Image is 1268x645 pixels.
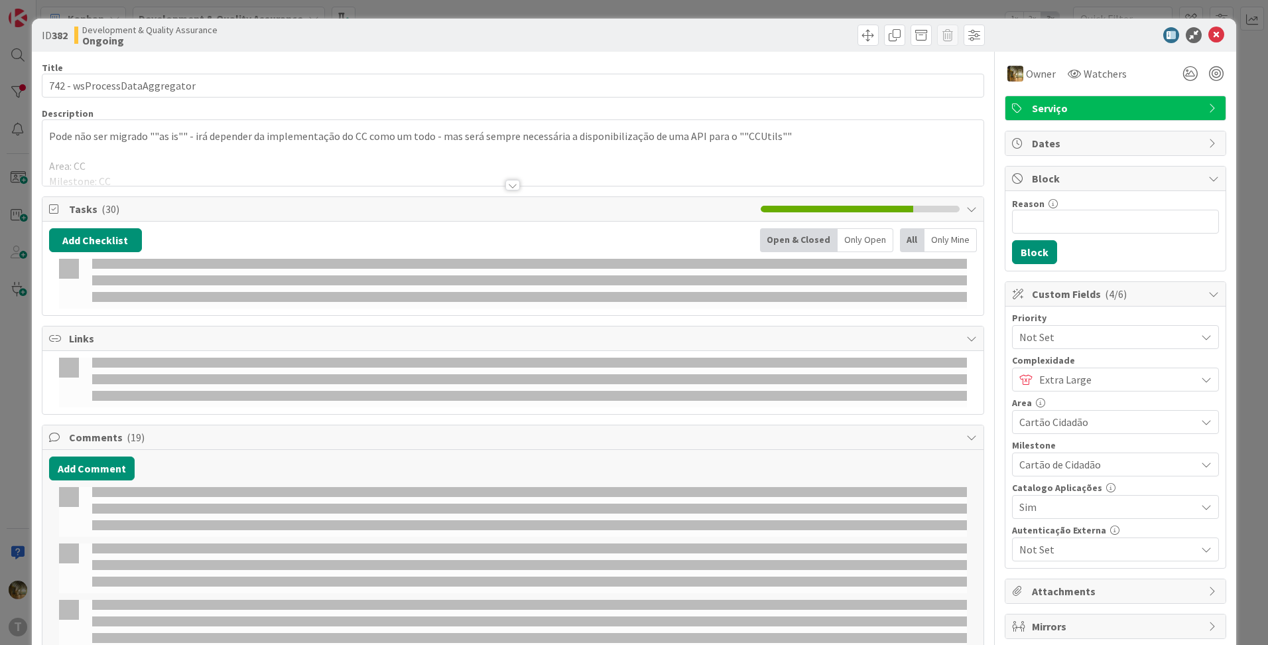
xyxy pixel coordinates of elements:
[1012,198,1045,210] label: Reason
[760,228,838,252] div: Open & Closed
[1012,398,1219,407] div: Area
[1012,483,1219,492] div: Catalogo Aplicações
[1084,66,1127,82] span: Watchers
[82,35,218,46] b: Ongoing
[1032,618,1202,634] span: Mirrors
[1019,498,1189,516] span: Sim
[42,27,68,43] span: ID
[42,62,63,74] label: Title
[1019,540,1189,559] span: Not Set
[1039,370,1189,389] span: Extra Large
[52,29,68,42] b: 382
[1026,66,1056,82] span: Owner
[1032,286,1202,302] span: Custom Fields
[49,129,977,144] p: Pode não ser migrado ""as is"" - irá depender da implementação do CC como um todo - mas será semp...
[1032,583,1202,599] span: Attachments
[838,228,893,252] div: Only Open
[1032,100,1202,116] span: Serviço
[127,431,145,444] span: ( 19 )
[1019,328,1189,346] span: Not Set
[69,201,754,217] span: Tasks
[1019,455,1189,474] span: Cartão de Cidadão
[49,457,135,480] button: Add Comment
[1012,240,1057,264] button: Block
[924,228,977,252] div: Only Mine
[101,202,119,216] span: ( 30 )
[69,429,960,445] span: Comments
[1012,526,1219,535] div: Autenticação Externa
[1105,287,1127,301] span: ( 4/6 )
[900,228,924,252] div: All
[1012,313,1219,322] div: Priority
[1012,356,1219,365] div: Complexidade
[1007,66,1023,82] img: JC
[1012,441,1219,450] div: Milestone
[1032,171,1202,186] span: Block
[42,107,94,119] span: Description
[42,74,984,98] input: type card name here...
[1019,413,1189,431] span: Cartão Cidadão
[69,330,960,346] span: Links
[82,25,218,35] span: Development & Quality Assurance
[49,228,142,252] button: Add Checklist
[1032,135,1202,151] span: Dates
